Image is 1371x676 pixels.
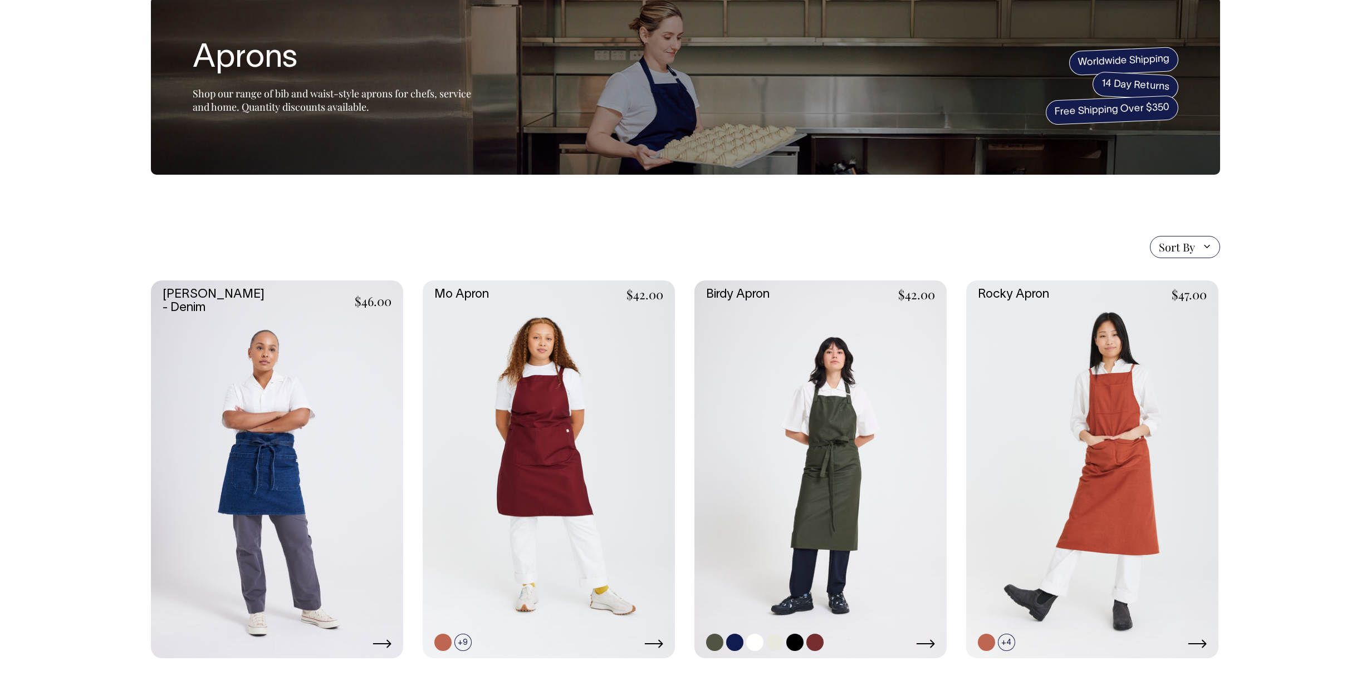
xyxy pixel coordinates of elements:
[193,87,471,114] span: Shop our range of bib and waist-style aprons for chefs, service and home. Quantity discounts avai...
[1159,240,1195,254] span: Sort By
[1045,95,1179,125] span: Free Shipping Over $350
[998,634,1015,651] span: +4
[454,634,472,651] span: +9
[1092,71,1179,100] span: 14 Day Returns
[193,41,471,77] h1: Aprons
[1069,47,1179,76] span: Worldwide Shipping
